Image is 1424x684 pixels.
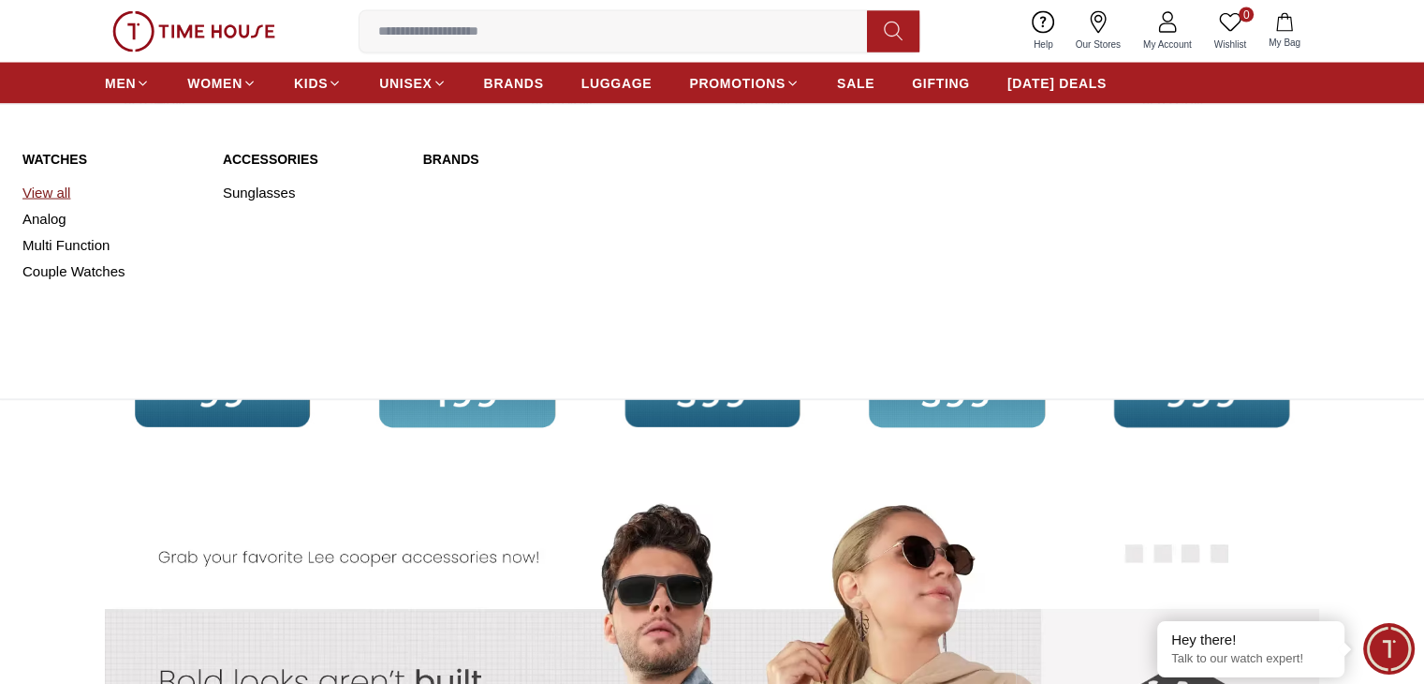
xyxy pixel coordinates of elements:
[105,67,150,100] a: MEN
[294,74,328,93] span: KIDS
[379,67,446,100] a: UNISEX
[294,67,342,100] a: KIDS
[1064,7,1132,55] a: Our Stores
[521,180,605,263] img: Lee Cooper
[484,74,544,93] span: BRANDS
[1171,631,1330,649] div: Hey there!
[1257,9,1312,53] button: My Bag
[1171,651,1330,667] p: Talk to our watch expert!
[1068,37,1128,52] span: Our Stores
[223,150,401,169] a: Accessories
[22,259,200,285] a: Couple Watches
[1261,36,1308,50] span: My Bag
[423,278,506,362] img: Quantum
[112,11,275,52] img: ...
[581,67,653,100] a: LUGGAGE
[837,67,874,100] a: SALE
[717,180,800,263] img: Tornado
[689,67,800,100] a: PROMOTIONS
[223,180,401,206] a: Sunglasses
[22,180,200,206] a: View all
[837,74,874,93] span: SALE
[689,74,785,93] span: PROMOTIONS
[105,74,136,93] span: MEN
[1239,7,1254,22] span: 0
[187,74,242,93] span: WOMEN
[187,67,257,100] a: WOMEN
[1203,7,1257,55] a: 0Wishlist
[1363,623,1415,675] div: Chat Widget
[620,180,703,263] img: Kenneth Scott
[484,67,544,100] a: BRANDS
[1026,37,1061,52] span: Help
[423,150,801,169] a: Brands
[22,232,200,259] a: Multi Function
[581,74,653,93] span: LUGGAGE
[1007,74,1107,93] span: [DATE] DEALS
[1007,67,1107,100] a: [DATE] DEALS
[379,74,432,93] span: UNISEX
[912,74,970,93] span: GIFTING
[1207,37,1254,52] span: Wishlist
[912,67,970,100] a: GIFTING
[1022,7,1064,55] a: Help
[1136,37,1199,52] span: My Account
[22,150,200,169] a: Watches
[423,180,506,263] img: Ecstacy
[22,206,200,232] a: Analog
